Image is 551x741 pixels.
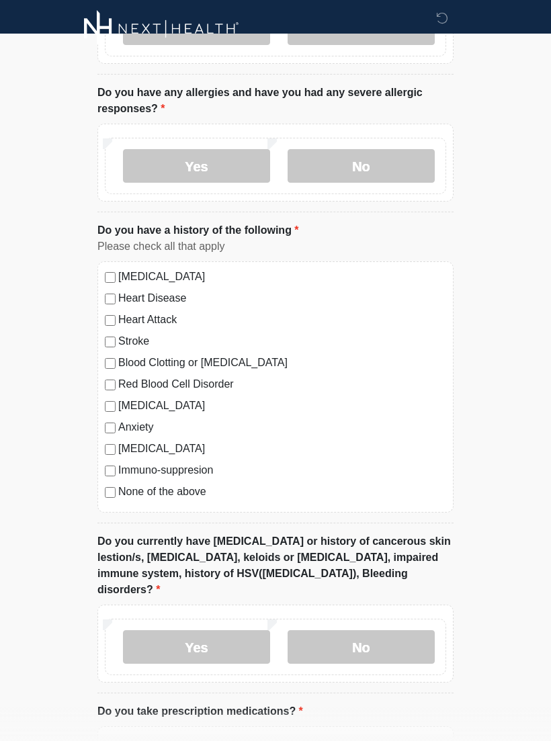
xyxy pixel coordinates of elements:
[118,376,446,392] label: Red Blood Cell Disorder
[105,380,116,390] input: Red Blood Cell Disorder
[105,423,116,433] input: Anxiety
[105,337,116,347] input: Stroke
[105,487,116,498] input: None of the above
[118,419,446,435] label: Anxiety
[118,333,446,349] label: Stroke
[97,85,454,117] label: Do you have any allergies and have you had any severe allergic responses?
[105,294,116,304] input: Heart Disease
[105,401,116,412] input: [MEDICAL_DATA]
[105,358,116,369] input: Blood Clotting or [MEDICAL_DATA]
[105,272,116,283] input: [MEDICAL_DATA]
[105,444,116,455] input: [MEDICAL_DATA]
[97,222,299,238] label: Do you have a history of the following
[118,269,446,285] label: [MEDICAL_DATA]
[97,238,454,255] div: Please check all that apply
[118,398,446,414] label: [MEDICAL_DATA]
[118,484,446,500] label: None of the above
[118,312,446,328] label: Heart Attack
[118,441,446,457] label: [MEDICAL_DATA]
[118,462,446,478] label: Immuno-suppresion
[118,290,446,306] label: Heart Disease
[123,630,270,664] label: Yes
[118,355,446,371] label: Blood Clotting or [MEDICAL_DATA]
[288,630,435,664] label: No
[123,149,270,183] label: Yes
[97,533,454,598] label: Do you currently have [MEDICAL_DATA] or history of cancerous skin lestion/s, [MEDICAL_DATA], kelo...
[288,149,435,183] label: No
[105,315,116,326] input: Heart Attack
[84,10,239,47] img: Next-Health Logo
[105,466,116,476] input: Immuno-suppresion
[97,703,303,720] label: Do you take prescription medications?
